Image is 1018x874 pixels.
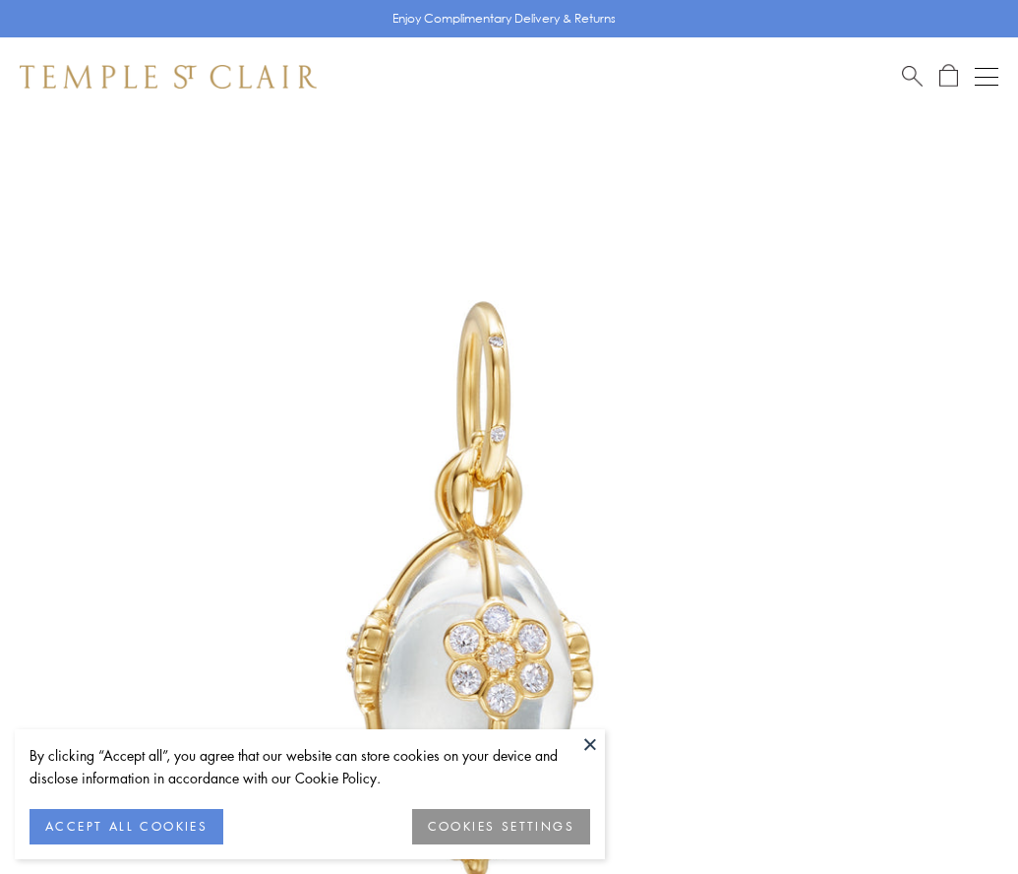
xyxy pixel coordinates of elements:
[412,809,590,844] button: COOKIES SETTINGS
[392,9,616,29] p: Enjoy Complimentary Delivery & Returns
[30,744,590,789] div: By clicking “Accept all”, you agree that our website can store cookies on your device and disclos...
[939,64,958,89] a: Open Shopping Bag
[30,809,223,844] button: ACCEPT ALL COOKIES
[20,65,317,89] img: Temple St. Clair
[902,64,923,89] a: Search
[975,65,998,89] button: Open navigation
